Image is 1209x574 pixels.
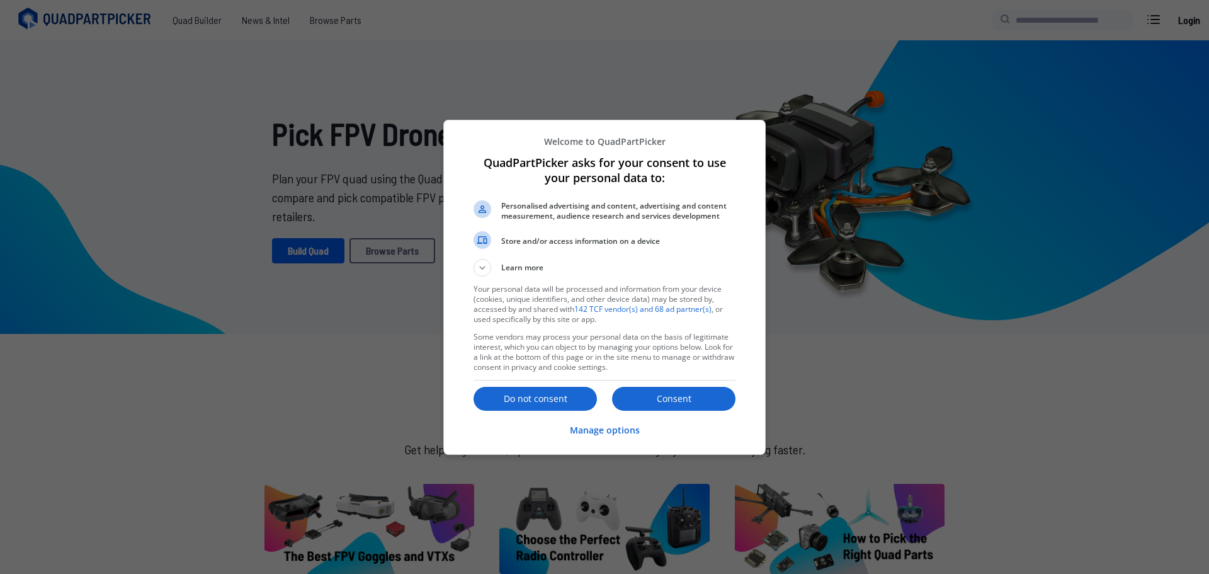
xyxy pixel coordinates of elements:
p: Do not consent [474,393,597,405]
div: QuadPartPicker asks for your consent to use your personal data to: [443,120,766,455]
p: Manage options [570,424,640,437]
p: Consent [612,393,735,405]
a: 142 TCF vendor(s) and 68 ad partner(s) [574,304,712,314]
h1: QuadPartPicker asks for your consent to use your personal data to: [474,155,735,185]
button: Do not consent [474,387,597,411]
span: Learn more [501,262,543,277]
span: Personalised advertising and content, advertising and content measurement, audience research and ... [501,201,735,221]
button: Learn more [474,259,735,277]
p: Your personal data will be processed and information from your device (cookies, unique identifier... [474,284,735,324]
p: Welcome to QuadPartPicker [474,135,735,147]
button: Manage options [570,417,640,444]
span: Store and/or access information on a device [501,236,735,246]
button: Consent [612,387,735,411]
p: Some vendors may process your personal data on the basis of legitimate interest, which you can ob... [474,332,735,372]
